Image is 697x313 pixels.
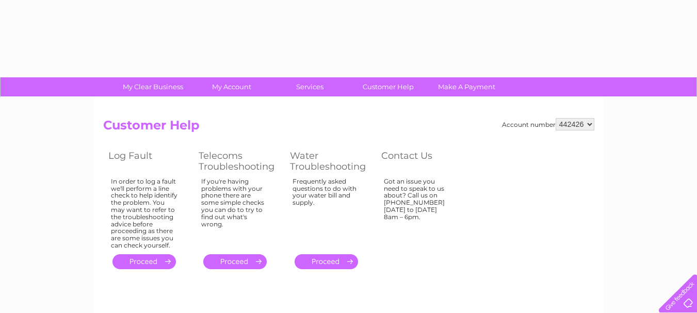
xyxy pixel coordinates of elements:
[201,178,269,245] div: If you're having problems with your phone there are some simple checks you can do to try to find ...
[502,118,594,130] div: Account number
[189,77,274,96] a: My Account
[376,147,466,175] th: Contact Us
[103,118,594,138] h2: Customer Help
[203,254,267,269] a: .
[111,178,178,249] div: In order to log a fault we'll perform a line check to help identify the problem. You may want to ...
[267,77,352,96] a: Services
[295,254,358,269] a: .
[293,178,361,245] div: Frequently asked questions to do with your water bill and supply.
[193,147,285,175] th: Telecoms Troubleshooting
[384,178,451,245] div: Got an issue you need to speak to us about? Call us on [PHONE_NUMBER] [DATE] to [DATE] 8am – 6pm.
[346,77,431,96] a: Customer Help
[112,254,176,269] a: .
[103,147,193,175] th: Log Fault
[110,77,196,96] a: My Clear Business
[424,77,509,96] a: Make A Payment
[285,147,376,175] th: Water Troubleshooting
